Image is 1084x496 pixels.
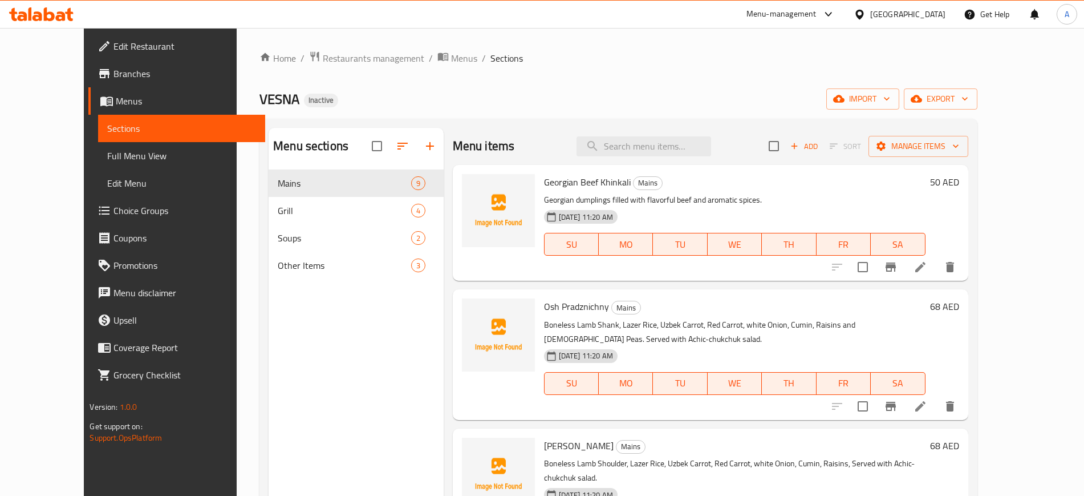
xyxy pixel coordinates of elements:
div: Other Items3 [269,252,444,279]
span: [PERSON_NAME] [544,437,614,454]
a: Edit menu item [914,400,927,413]
span: Branches [113,67,255,80]
span: Version: [90,400,117,414]
a: Branches [88,60,265,87]
span: Menus [116,94,255,108]
button: import [826,88,899,110]
div: Menu-management [746,7,817,21]
span: MO [603,236,648,253]
p: Boneless Lamb Shoulder, Lazer Rice, Uzbek Carrot, Red Carrot, white Onion, Cumin, Raisins, Served... [544,457,925,485]
button: MO [599,372,653,395]
div: Mains [278,176,411,190]
button: export [904,88,977,110]
span: Add [789,140,819,153]
span: Upsell [113,313,255,327]
button: Branch-specific-item [877,253,904,281]
span: Coupons [113,231,255,245]
span: Add item [786,138,822,155]
span: Soups [278,231,411,245]
button: Add section [416,132,444,160]
button: WE [708,233,762,256]
a: Menus [437,51,477,66]
span: Grocery Checklist [113,368,255,382]
span: export [913,92,968,106]
a: Sections [98,115,265,142]
span: TU [657,375,703,392]
h2: Menu items [453,138,515,155]
nav: breadcrumb [259,51,977,66]
button: SA [871,233,925,256]
span: Sections [490,51,523,65]
span: FR [821,236,866,253]
a: Grocery Checklist [88,361,265,389]
span: TH [766,375,811,392]
div: Grill4 [269,197,444,224]
a: Menu disclaimer [88,279,265,307]
span: Mains [612,301,640,314]
div: [GEOGRAPHIC_DATA] [870,8,945,21]
span: Edit Menu [107,176,255,190]
button: SU [544,233,599,256]
button: Manage items [868,136,968,157]
span: Sections [107,122,255,135]
span: Other Items [278,259,411,272]
span: Select section [762,134,786,158]
div: Inactive [304,94,338,107]
span: SU [549,375,594,392]
span: TU [657,236,703,253]
span: Mains [634,176,662,189]
span: Full Menu View [107,149,255,163]
span: Select all sections [365,134,389,158]
div: items [411,204,425,217]
span: 4 [412,205,425,216]
p: Georgian dumplings filled with flavorful beef and aromatic spices. [544,193,925,207]
li: / [429,51,433,65]
input: search [576,136,711,156]
span: 2 [412,233,425,244]
a: Edit Restaurant [88,33,265,60]
span: Coverage Report [113,341,255,354]
button: WE [708,372,762,395]
span: import [835,92,890,106]
span: Inactive [304,95,338,105]
button: TU [653,372,707,395]
div: Mains [616,440,645,454]
a: Coverage Report [88,334,265,361]
span: 9 [412,178,425,189]
span: [DATE] 11:20 AM [554,350,618,361]
span: TH [766,236,811,253]
img: Georgian Beef Khinkali [462,174,535,247]
div: Soups2 [269,224,444,252]
a: Promotions [88,252,265,279]
a: Edit Menu [98,170,265,197]
span: Mains [616,440,645,453]
button: TH [762,372,816,395]
button: delete [936,253,964,281]
button: SA [871,372,925,395]
h2: Menu sections [273,138,348,155]
button: MO [599,233,653,256]
a: Coupons [88,224,265,252]
span: FR [821,375,866,392]
p: Boneless Lamb Shank, Lazer Rice, Uzbek Carrot, Red Carrot, white Onion, Cumin, Raisins and [DEMOG... [544,318,925,346]
span: WE [712,236,757,253]
span: Osh Pradznichny [544,298,609,315]
div: Mains [633,176,663,190]
span: A [1065,8,1069,21]
div: Mains [611,301,641,314]
span: Select to update [851,394,875,418]
a: Menus [88,87,265,115]
nav: Menu sections [269,165,444,284]
button: FR [817,372,871,395]
span: Restaurants management [323,51,424,65]
span: Choice Groups [113,204,255,217]
span: Edit Restaurant [113,39,255,53]
li: / [482,51,486,65]
span: WE [712,375,757,392]
button: Branch-specific-item [877,393,904,420]
li: / [301,51,305,65]
span: Manage items [878,139,959,154]
div: items [411,231,425,245]
a: Edit menu item [914,260,927,274]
